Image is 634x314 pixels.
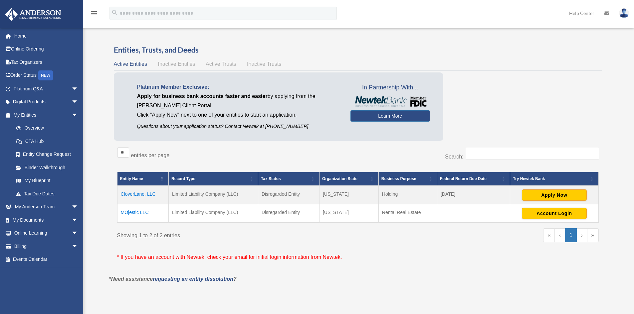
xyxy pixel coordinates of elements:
p: Click "Apply Now" next to one of your entities to start an application. [137,110,340,120]
span: Tax Status [261,176,281,181]
img: Anderson Advisors Platinum Portal [3,8,63,21]
td: Holding [378,186,437,204]
a: menu [90,12,98,17]
h3: Entities, Trusts, and Deeds [114,45,602,55]
a: Tax Due Dates [9,187,85,200]
a: Billingarrow_drop_down [5,240,88,253]
a: Tax Organizers [5,55,88,69]
th: Tax Status: Activate to sort [258,172,319,186]
th: Federal Return Due Date: Activate to sort [437,172,510,186]
div: Try Newtek Bank [513,175,588,183]
button: Account Login [522,208,587,219]
td: CloverLane, LLC [117,186,169,204]
a: Learn More [350,110,430,122]
span: In Partnership With... [350,82,430,93]
a: Online Ordering [5,43,88,56]
img: NewtekBankLogoSM.png [354,96,427,107]
a: Online Learningarrow_drop_down [5,227,88,240]
td: Limited Liability Company (LLC) [169,186,258,204]
div: Showing 1 to 2 of 2 entries [117,228,353,240]
span: Business Purpose [381,176,416,181]
span: Entity Name [120,176,143,181]
span: Active Entities [114,61,147,67]
td: Limited Liability Company (LLC) [169,204,258,223]
span: arrow_drop_down [72,108,85,122]
a: Entity Change Request [9,148,85,161]
a: My Entitiesarrow_drop_down [5,108,85,122]
td: Disregarded Entity [258,204,319,223]
span: arrow_drop_down [72,95,85,109]
span: Organization State [322,176,357,181]
span: Record Type [171,176,195,181]
td: [US_STATE] [319,186,378,204]
button: Apply Now [522,189,587,201]
a: requesting an entity dissolution [153,276,233,282]
a: My Blueprint [9,174,85,187]
td: [US_STATE] [319,204,378,223]
th: Entity Name: Activate to invert sorting [117,172,169,186]
a: Last [587,228,599,242]
span: Apply for business bank accounts faster and easier [137,93,268,99]
label: Search: [445,154,463,159]
span: arrow_drop_down [72,227,85,240]
a: Events Calendar [5,253,88,266]
span: arrow_drop_down [72,240,85,253]
th: Organization State: Activate to sort [319,172,378,186]
p: * If you have an account with Newtek, check your email for initial login information from Newtek. [117,253,599,262]
a: Overview [9,122,82,135]
th: Record Type: Activate to sort [169,172,258,186]
a: Next [577,228,587,242]
img: User Pic [619,8,629,18]
a: Previous [555,228,565,242]
a: Binder Walkthrough [9,161,85,174]
a: My Anderson Teamarrow_drop_down [5,200,88,214]
a: 1 [565,228,577,242]
td: Rental Real Estate [378,204,437,223]
th: Try Newtek Bank : Activate to sort [510,172,598,186]
span: Active Trusts [206,61,236,67]
label: entries per page [131,153,170,158]
td: Disregarded Entity [258,186,319,204]
span: Inactive Entities [158,61,195,67]
p: by applying from the [PERSON_NAME] Client Portal. [137,92,340,110]
p: Questions about your application status? Contact Newtek at [PHONE_NUMBER] [137,122,340,131]
a: Account Login [522,210,587,216]
th: Business Purpose: Activate to sort [378,172,437,186]
a: My Documentsarrow_drop_down [5,213,88,227]
span: arrow_drop_down [72,213,85,227]
td: MOjestic LLC [117,204,169,223]
a: Platinum Q&Aarrow_drop_down [5,82,88,95]
a: Order StatusNEW [5,69,88,82]
a: Digital Productsarrow_drop_down [5,95,88,109]
span: arrow_drop_down [72,82,85,96]
em: *Need assistance ? [109,276,237,282]
i: search [111,9,118,16]
span: Federal Return Due Date [440,176,487,181]
a: First [543,228,555,242]
a: CTA Hub [9,135,85,148]
p: Platinum Member Exclusive: [137,82,340,92]
a: Home [5,29,88,43]
div: NEW [38,70,53,80]
i: menu [90,9,98,17]
td: [DATE] [437,186,510,204]
span: Inactive Trusts [247,61,281,67]
span: arrow_drop_down [72,200,85,214]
